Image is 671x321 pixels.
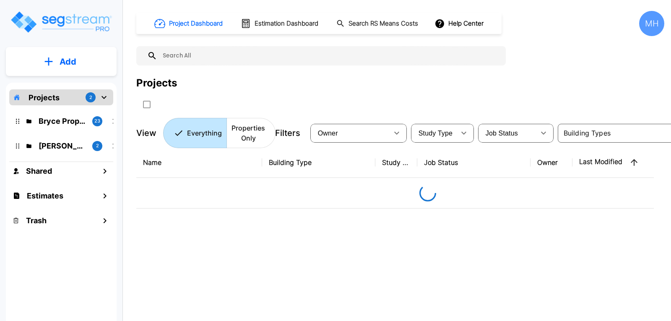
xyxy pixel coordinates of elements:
[6,50,117,74] button: Add
[96,142,99,149] p: 2
[29,92,60,103] p: Projects
[375,147,417,178] th: Study Type
[560,127,667,139] input: Building Types
[226,118,276,148] button: Properties Only
[349,19,418,29] h1: Search RS Means Costs
[151,14,227,33] button: Project Dashboard
[639,11,664,36] div: MH
[572,147,665,178] th: Last Modified
[262,147,375,178] th: Building Type
[136,147,262,178] th: Name
[417,147,531,178] th: Job Status
[486,130,518,137] span: Job Status
[169,19,223,29] h1: Project Dashboard
[187,128,222,138] p: Everything
[39,140,86,151] p: Romero Properties
[255,19,318,29] h1: Estimation Dashboard
[237,15,323,32] button: Estimation Dashboard
[94,117,100,125] p: 23
[138,96,155,113] button: SelectAll
[26,165,52,177] h1: Shared
[231,123,265,143] p: Properties Only
[39,115,86,127] p: Bryce Properties
[157,46,502,65] input: Search All
[531,147,572,178] th: Owner
[60,55,76,68] p: Add
[10,10,112,34] img: Logo
[27,190,63,201] h1: Estimates
[318,130,338,137] span: Owner
[163,118,276,148] div: Platform
[163,118,227,148] button: Everything
[312,121,388,145] div: Select
[275,127,300,139] p: Filters
[433,16,487,31] button: Help Center
[413,121,455,145] div: Select
[26,215,47,226] h1: Trash
[136,76,177,91] div: Projects
[419,130,453,137] span: Study Type
[333,16,423,32] button: Search RS Means Costs
[136,127,156,139] p: View
[480,121,535,145] div: Select
[89,94,92,101] p: 2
